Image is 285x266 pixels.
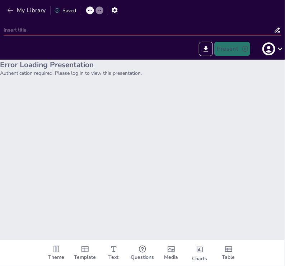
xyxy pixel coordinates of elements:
[214,42,250,56] button: Present
[128,240,157,266] div: Get real-time input from your audience
[71,240,99,266] div: Add ready made slides
[54,7,76,14] div: Saved
[109,253,119,261] span: Text
[186,240,214,266] div: Add charts and graphs
[74,253,96,261] span: Template
[42,240,71,266] div: Change the overall theme
[4,25,274,35] input: Insert title
[199,42,213,56] button: Export to PowerPoint
[214,240,243,266] div: Add a table
[192,255,207,263] span: Charts
[222,253,235,261] span: Table
[164,253,178,261] span: Media
[99,240,128,266] div: Add text boxes
[131,253,154,261] span: Questions
[157,240,186,266] div: Add images, graphics, shapes or video
[48,253,65,261] span: Theme
[5,5,49,16] button: My Library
